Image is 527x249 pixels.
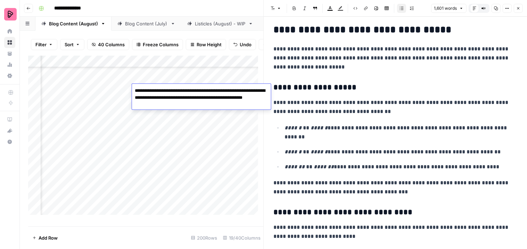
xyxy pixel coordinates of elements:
[87,39,129,50] button: 40 Columns
[181,17,259,31] a: Listicles (August) - WIP
[112,17,181,31] a: Blog Content (July)
[4,48,15,59] a: Your Data
[259,17,329,31] a: Blog Content (May)
[31,39,57,50] button: Filter
[186,39,226,50] button: Row Height
[434,5,457,11] span: 1,601 words
[60,39,84,50] button: Sort
[39,234,58,241] span: Add Row
[98,41,125,48] span: 40 Columns
[197,41,222,48] span: Row Height
[49,20,98,27] div: Blog Content (August)
[431,4,467,13] button: 1,601 words
[4,26,15,37] a: Home
[4,136,15,147] button: Help + Support
[132,39,183,50] button: Freeze Columns
[35,41,47,48] span: Filter
[229,39,256,50] button: Undo
[28,232,62,243] button: Add Row
[4,6,15,23] button: Workspace: Preply
[143,41,179,48] span: Freeze Columns
[125,20,168,27] div: Blog Content (July)
[4,125,15,136] button: What's new?
[35,17,112,31] a: Blog Content (August)
[5,126,15,136] div: What's new?
[4,8,17,21] img: Preply Logo
[4,114,15,125] a: AirOps Academy
[4,37,15,48] a: Browse
[195,20,246,27] div: Listicles (August) - WIP
[240,41,252,48] span: Undo
[4,70,15,81] a: Settings
[220,232,264,243] div: 19/40 Columns
[4,59,15,70] a: Usage
[65,41,74,48] span: Sort
[188,232,220,243] div: 200 Rows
